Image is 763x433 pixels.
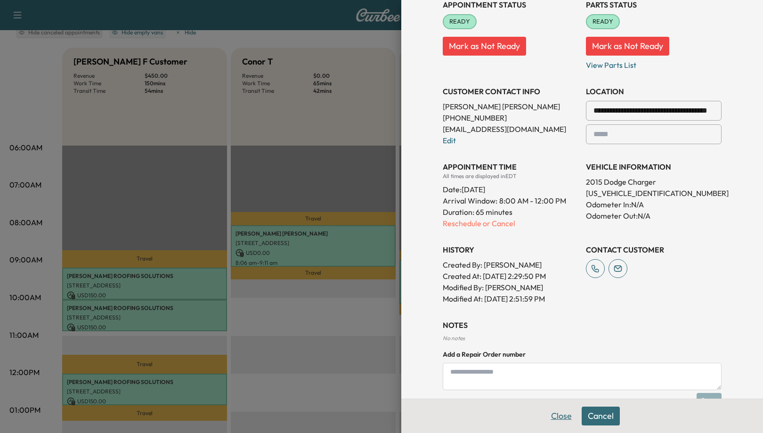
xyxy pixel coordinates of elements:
button: Mark as Not Ready [586,37,669,56]
h3: CONTACT CUSTOMER [586,244,722,255]
div: All times are displayed in EDT [443,172,578,180]
p: View Parts List [586,56,722,71]
a: Edit [443,136,456,145]
p: Modified By : [PERSON_NAME] [443,282,578,293]
p: [EMAIL_ADDRESS][DOMAIN_NAME] [443,123,578,135]
span: READY [444,17,476,26]
p: 2015 Dodge Charger [586,176,722,188]
h3: CUSTOMER CONTACT INFO [443,86,578,97]
p: Odometer Out: N/A [586,210,722,221]
h4: Add a Repair Order number [443,350,722,359]
p: Duration: 65 minutes [443,206,578,218]
p: [PHONE_NUMBER] [443,112,578,123]
p: Arrival Window: [443,195,578,206]
p: Modified At : [DATE] 2:51:59 PM [443,293,578,304]
button: Close [545,407,578,425]
p: [US_VEHICLE_IDENTIFICATION_NUMBER] [586,188,722,199]
h3: VEHICLE INFORMATION [586,161,722,172]
p: Created At : [DATE] 2:29:50 PM [443,270,578,282]
h3: NOTES [443,319,722,331]
p: Reschedule or Cancel [443,218,578,229]
span: 8:00 AM - 12:00 PM [499,195,566,206]
span: READY [587,17,619,26]
p: [PERSON_NAME] [PERSON_NAME] [443,101,578,112]
p: Created By : [PERSON_NAME] [443,259,578,270]
h3: LOCATION [586,86,722,97]
p: Odometer In: N/A [586,199,722,210]
h3: History [443,244,578,255]
button: Mark as Not Ready [443,37,526,56]
button: Cancel [582,407,620,425]
h3: APPOINTMENT TIME [443,161,578,172]
div: No notes [443,335,722,342]
div: Date: [DATE] [443,180,578,195]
